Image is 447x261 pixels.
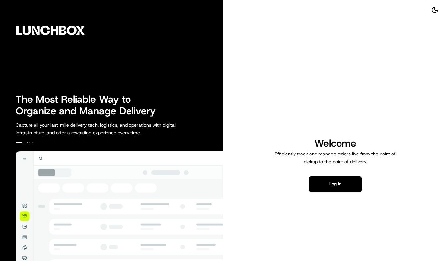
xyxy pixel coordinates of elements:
h1: Welcome [272,137,398,150]
button: Log in [309,176,362,192]
p: Efficiently track and manage orders live from the point of pickup to the point of delivery. [272,150,398,166]
h2: The Most Reliable Way to Organize and Manage Delivery [16,93,163,117]
img: Company Logo [4,4,97,57]
p: Capture all your last-mile delivery tech, logistics, and operations with digital infrastructure, ... [16,121,205,137]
